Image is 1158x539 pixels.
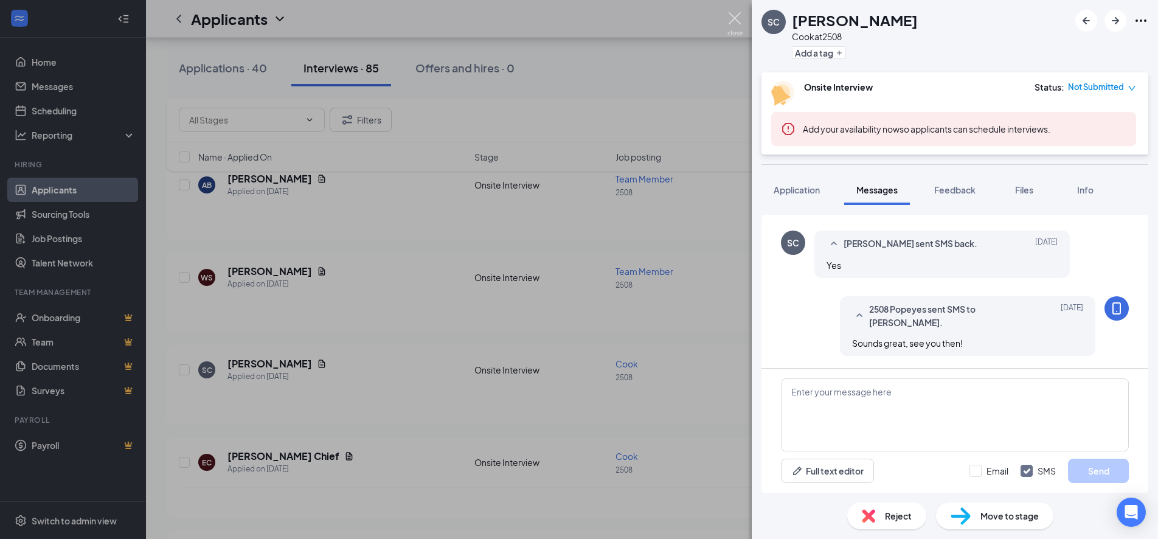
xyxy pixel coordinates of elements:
[1075,10,1097,32] button: ArrowLeftNew
[792,46,846,59] button: PlusAdd a tag
[885,509,912,523] span: Reject
[1015,184,1033,195] span: Files
[934,184,976,195] span: Feedback
[852,308,867,323] svg: SmallChevronUp
[852,338,963,349] span: Sounds great, see you then!
[791,465,803,477] svg: Pen
[1077,184,1094,195] span: Info
[1108,13,1123,28] svg: ArrowRight
[792,10,918,30] h1: [PERSON_NAME]
[803,123,1050,134] span: so applicants can schedule interviews.
[1128,84,1136,92] span: down
[827,260,841,271] span: Yes
[787,237,799,249] div: SC
[1061,302,1083,329] span: [DATE]
[1117,498,1146,527] div: Open Intercom Messenger
[781,459,874,483] button: Full text editorPen
[1068,459,1129,483] button: Send
[1079,13,1094,28] svg: ArrowLeftNew
[1035,81,1064,93] div: Status :
[869,302,1028,329] span: 2508 Popeyes sent SMS to [PERSON_NAME].
[1104,10,1126,32] button: ArrowRight
[827,237,841,251] svg: SmallChevronUp
[836,49,843,57] svg: Plus
[1109,301,1124,316] svg: MobileSms
[980,509,1039,523] span: Move to stage
[792,30,918,43] div: Cook at 2508
[1035,237,1058,251] span: [DATE]
[844,237,977,251] span: [PERSON_NAME] sent SMS back.
[856,184,898,195] span: Messages
[803,123,900,135] button: Add your availability now
[1134,13,1148,28] svg: Ellipses
[1068,81,1124,93] span: Not Submitted
[768,16,780,28] div: SC
[781,122,796,136] svg: Error
[804,82,873,92] b: Onsite Interview
[774,184,820,195] span: Application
